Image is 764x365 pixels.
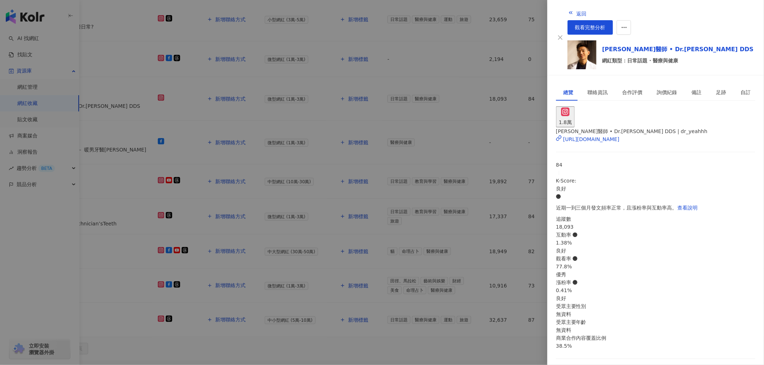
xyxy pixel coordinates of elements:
div: 良好 [556,185,755,193]
div: 足跡 [716,88,726,96]
button: 1.8萬 [556,106,575,127]
div: 無資料 [556,310,755,318]
img: KOL Avatar [568,40,596,69]
div: 18,093 [556,223,755,231]
a: [URL][DOMAIN_NAME] [556,135,755,143]
div: 77.8% [556,263,755,271]
div: 0.41% [556,286,755,294]
span: close [557,35,563,40]
div: 良好 [556,247,755,255]
span: 查看說明 [678,205,698,211]
div: 38.5% [556,342,755,350]
div: 合作評價 [622,88,643,96]
div: 近期一到三個月發文頻率正常，且漲粉率與互動率高。 [556,201,755,215]
div: 聯絡資訊 [588,88,608,96]
div: 良好 [556,294,755,302]
div: 備註 [692,88,702,96]
div: 84 [556,161,755,169]
div: 1.38% [556,239,755,247]
div: 互動率 [556,231,755,239]
span: 網紅類型：日常話題 · 醫療與健康 [602,57,754,65]
button: 查看說明 [677,201,698,215]
div: K-Score : [556,177,755,201]
div: 無資料 [556,326,755,334]
div: 總覽 [563,88,573,96]
span: [PERSON_NAME]醫師 • Dr.[PERSON_NAME] DDS | dr_yeahhh [556,128,708,134]
div: 自訂 [741,88,751,96]
div: 受眾主要性別 [556,302,755,310]
div: 商業合作內容覆蓋比例 [556,334,755,342]
a: [PERSON_NAME]醫師 • Dr.[PERSON_NAME] DDS [602,45,754,54]
div: 優秀 [556,271,755,278]
span: 觀看完整分析 [575,25,605,30]
button: 返回 [568,6,587,20]
div: 受眾主要年齡 [556,318,755,326]
a: 觀看完整分析 [568,20,613,35]
div: 觀看率 [556,255,755,263]
div: [URL][DOMAIN_NAME] [563,135,620,143]
span: 返回 [577,11,587,17]
div: 漲粉率 [556,278,755,286]
div: 詢價紀錄 [657,88,677,96]
button: Close [556,33,565,42]
div: 1.8萬 [559,118,572,126]
div: 追蹤數 [556,215,755,223]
